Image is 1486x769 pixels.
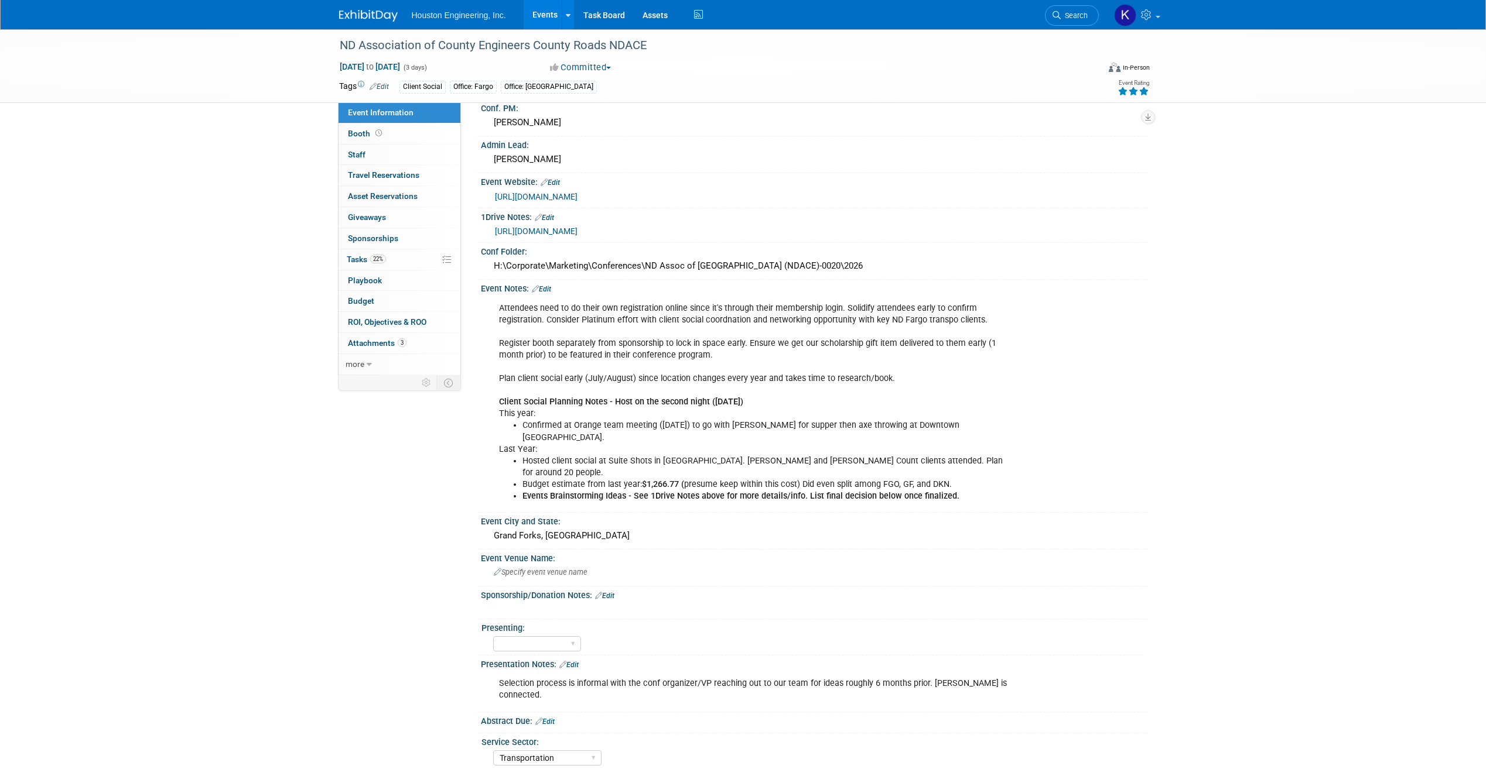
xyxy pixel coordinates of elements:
a: ROI, Objectives & ROO [339,312,460,332]
img: Format-Inperson.png [1109,63,1121,72]
span: Booth [348,129,384,138]
li: Budget estimate from last year: presume keep within this cost) Did even split among FGO, GF, and ... [522,479,1012,490]
span: Staff [348,150,365,159]
div: 1Drive Notes: [481,208,1147,224]
div: Conf. PM: [481,99,1147,114]
div: In-Person [1122,63,1150,72]
b: Events Brainstorming Ideas - See 1Drive Notes above for more details/info. List final decision be... [522,491,959,501]
a: [URL][DOMAIN_NAME] [495,226,578,236]
span: ROI, Objectives & ROO [348,317,426,327]
div: Office: [GEOGRAPHIC_DATA] [501,81,597,93]
span: (3 days) [402,64,427,71]
a: Giveaways [339,207,460,228]
span: Giveaways [348,212,386,222]
div: Presentation Notes: [481,655,1147,671]
div: Presenting: [481,619,1142,634]
td: Tags [339,80,389,94]
a: Search [1045,5,1099,26]
div: [PERSON_NAME] [490,114,1139,132]
span: Sponsorships [348,234,398,243]
a: Event Information [339,102,460,123]
div: ND Association of County Engineers County Roads NDACE [336,35,1081,56]
span: Travel Reservations [348,170,419,180]
span: to [364,62,375,71]
a: Edit [559,661,579,669]
div: Grand Forks, [GEOGRAPHIC_DATA] [490,527,1139,545]
li: Hosted client social at Suite Shots in [GEOGRAPHIC_DATA]. [PERSON_NAME] and [PERSON_NAME] Count c... [522,455,1012,479]
a: Staff [339,145,460,165]
div: Client Social [399,81,446,93]
a: Edit [535,214,554,222]
a: Attachments3 [339,333,460,353]
td: Toggle Event Tabs [436,375,460,390]
li: Confirmed at Orange team meeting ([DATE]) to go with [PERSON_NAME] for supper then axe throwing a... [522,420,1012,443]
div: Office: Fargo [450,81,497,93]
div: [PERSON_NAME] [490,150,1139,169]
span: Search [1061,11,1088,20]
img: Kendra Jensen [1114,4,1136,26]
a: [URL][DOMAIN_NAME] [495,192,578,201]
span: Budget [348,296,374,305]
span: Tasks [347,255,386,264]
a: Travel Reservations [339,165,460,186]
div: Event Notes: [481,280,1147,295]
div: Event Format [1030,61,1150,78]
span: Attachments [348,338,406,348]
img: ExhibitDay [339,10,398,22]
span: 3 [398,338,406,347]
a: Edit [595,592,614,600]
span: 22% [370,255,386,263]
span: [DATE] [DATE] [339,61,401,72]
td: Personalize Event Tab Strip [416,375,437,390]
div: Selection process is informal with the conf organizer/VP reaching out to our team for ideas rough... [491,672,1019,707]
div: Admin Lead: [481,136,1147,151]
div: Event Rating [1118,80,1149,86]
a: Sponsorships [339,228,460,249]
span: Event Information [348,108,414,117]
div: Sponsorship/Donation Notes: [481,586,1147,602]
a: Playbook [339,270,460,291]
div: Conf Folder: [481,243,1147,258]
div: Attendees need to do their own registration online since it's through their membership login. Sol... [491,297,1019,508]
span: Playbook [348,276,382,285]
a: more [339,354,460,375]
b: $1,266.77 ( [642,479,684,489]
a: Asset Reservations [339,186,460,207]
div: H:\Corporate\Marketing\Conferences\ND Assoc of [GEOGRAPHIC_DATA] (NDACE)-0020\2026 [490,257,1139,275]
a: Budget [339,291,460,311]
a: Edit [535,717,555,726]
b: Client Social Planning Notes - Host on the second night ([DATE]) [499,397,743,407]
a: Edit [541,178,560,187]
div: Event Venue Name: [481,550,1147,564]
a: Booth [339,123,460,144]
div: Event City and State: [481,513,1147,527]
span: Booth not reserved yet [373,129,384,138]
span: Specify event venue name [494,568,587,576]
a: Edit [370,83,389,91]
span: Asset Reservations [348,191,418,201]
a: Edit [532,285,551,293]
span: more [346,359,364,369]
div: Event Website: [481,173,1147,188]
div: Abstract Due: [481,712,1147,727]
span: Houston Engineering, Inc. [412,11,506,20]
a: Tasks22% [339,249,460,270]
button: Committed [546,61,616,74]
div: Service Sector: [481,733,1142,748]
